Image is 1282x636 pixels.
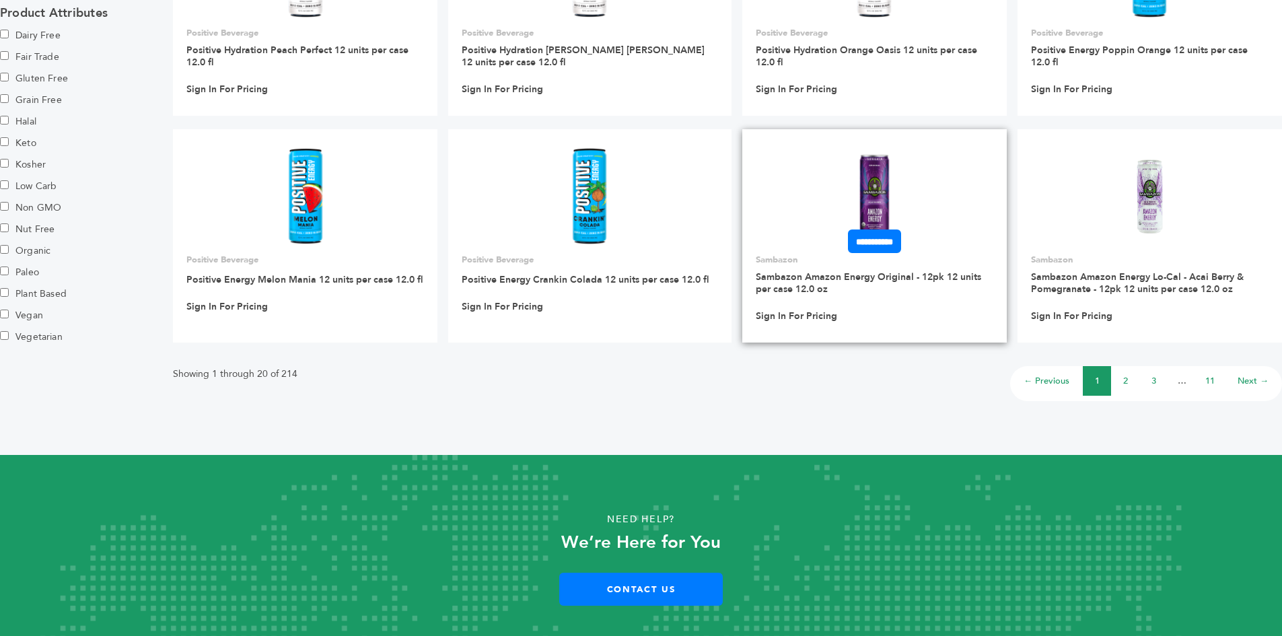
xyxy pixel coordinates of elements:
a: 3 [1151,375,1156,387]
a: ← Previous [1024,375,1069,387]
a: Positive Hydration [PERSON_NAME] [PERSON_NAME] 12 units per case 12.0 fl [462,44,705,69]
img: Positive Energy Melon Mania 12 units per case 12.0 fl [285,148,326,245]
a: Sign In For Pricing [186,83,268,96]
li: … [1168,366,1196,396]
a: Sign In For Pricing [1031,310,1112,322]
img: Positive Energy Crankin Colada 12 units per case 12.0 fl [569,148,610,245]
p: Positive Beverage [462,254,717,266]
a: Sign In For Pricing [1031,83,1112,96]
p: Sambazon [756,254,993,266]
p: Sambazon [1031,254,1269,266]
a: 2 [1123,375,1128,387]
a: Positive Energy Poppin Orange 12 units per case 12.0 fl [1031,44,1248,69]
p: Need Help? [64,509,1218,530]
strong: We’re Here for You [561,530,721,555]
a: Sign In For Pricing [462,301,543,313]
a: Sign In For Pricing [756,310,837,322]
p: Positive Beverage [756,27,993,39]
p: Positive Beverage [462,27,717,39]
a: 1 [1095,375,1100,387]
a: Positive Energy Crankin Colada 12 units per case 12.0 fl [462,273,709,286]
img: Sambazon Amazon Energy Lo-Cal - Acai Berry & Pomegranate - 12pk 12 units per case 12.0 oz [1101,148,1199,246]
a: Contact Us [559,573,723,606]
p: Positive Beverage [1031,27,1269,39]
a: Sign In For Pricing [756,83,837,96]
a: Positive Hydration Peach Perfect 12 units per case 12.0 fl [186,44,408,69]
p: Showing 1 through 20 of 214 [173,366,297,382]
a: Sambazon Amazon Energy Lo-Cal - Acai Berry & Pomegranate - 12pk 12 units per case 12.0 oz [1031,271,1244,295]
p: Positive Beverage [186,27,424,39]
img: Sambazon Amazon Energy Original - 12pk 12 units per case 12.0 oz [841,148,909,245]
p: Positive Beverage [186,254,424,266]
a: Next → [1238,375,1269,387]
a: Sign In For Pricing [462,83,543,96]
a: 11 [1205,375,1215,387]
a: Positive Hydration Orange Oasis 12 units per case 12.0 fl [756,44,977,69]
a: Positive Energy Melon Mania 12 units per case 12.0 fl [186,273,423,286]
a: Sign In For Pricing [186,301,268,313]
a: Sambazon Amazon Energy Original - 12pk 12 units per case 12.0 oz [756,271,981,295]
